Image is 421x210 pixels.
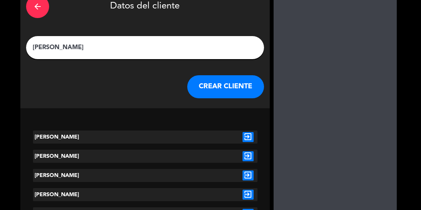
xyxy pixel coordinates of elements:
[33,131,127,144] div: [PERSON_NAME]
[243,190,254,200] i: exit_to_app
[243,132,254,142] i: exit_to_app
[33,169,127,182] div: [PERSON_NAME]
[33,150,127,163] div: [PERSON_NAME]
[187,75,264,98] button: CREAR CLIENTE
[243,151,254,161] i: exit_to_app
[243,170,254,180] i: exit_to_app
[33,188,127,201] div: [PERSON_NAME]
[33,2,42,11] i: arrow_back
[32,42,258,53] input: Escriba nombre, correo electrónico o número de teléfono...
